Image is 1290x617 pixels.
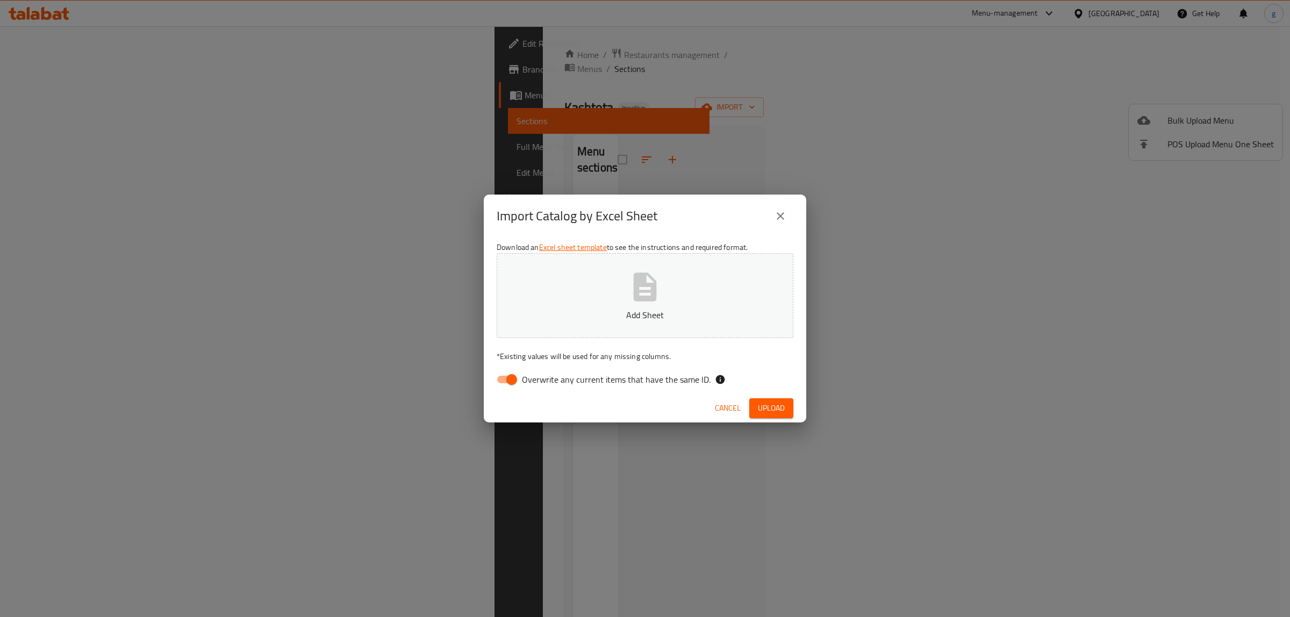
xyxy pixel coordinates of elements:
button: Cancel [711,398,745,418]
svg: If the overwrite option isn't selected, then the items that match an existing ID will be ignored ... [715,374,726,385]
span: Cancel [715,401,741,415]
div: Download an to see the instructions and required format. [484,238,806,393]
p: Existing values will be used for any missing columns. [497,351,793,362]
a: Excel sheet template [539,240,607,254]
button: close [768,203,793,229]
button: Add Sheet [497,253,793,338]
button: Upload [749,398,793,418]
span: Upload [758,401,785,415]
h2: Import Catalog by Excel Sheet [497,207,657,225]
p: Add Sheet [513,308,777,321]
span: Overwrite any current items that have the same ID. [522,373,711,386]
